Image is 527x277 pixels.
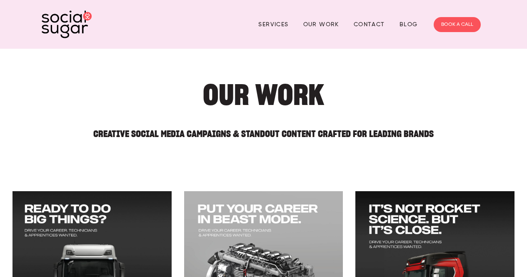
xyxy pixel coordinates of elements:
[303,18,339,31] a: Our Work
[434,17,481,32] a: BOOK A CALL
[72,122,455,138] h2: Creative Social Media Campaigns & Standout Content Crafted for Leading Brands
[72,82,455,107] h1: Our Work
[258,18,288,31] a: Services
[354,18,385,31] a: Contact
[42,10,92,38] img: SocialSugar
[400,18,418,31] a: Blog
